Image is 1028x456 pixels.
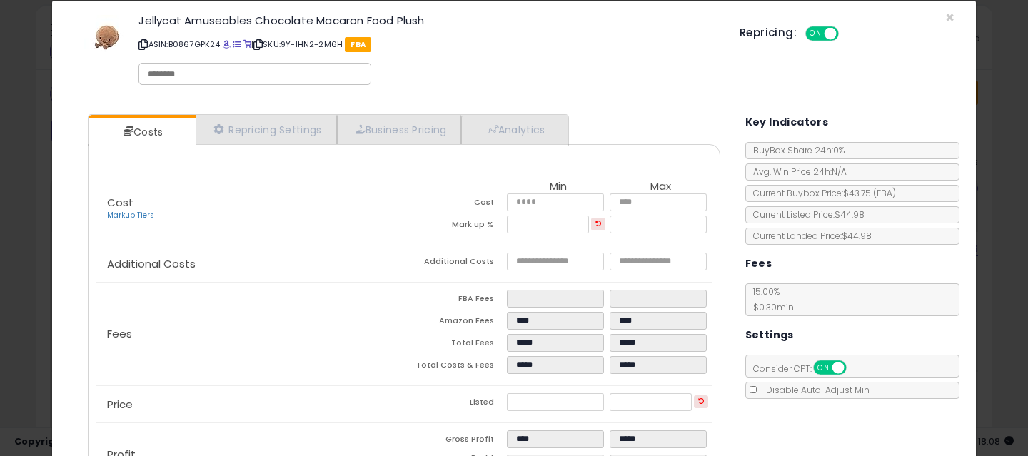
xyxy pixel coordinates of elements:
span: Avg. Win Price 24h: N/A [746,166,847,178]
a: All offer listings [233,39,241,50]
a: Repricing Settings [196,115,337,144]
td: Total Fees [404,334,507,356]
td: Listed [404,393,507,415]
span: Current Listed Price: $44.98 [746,208,865,221]
span: OFF [837,28,860,40]
td: Gross Profit [404,430,507,452]
span: ON [807,28,825,40]
td: Amazon Fees [404,312,507,334]
p: Fees [96,328,404,340]
p: Cost [96,197,404,221]
p: Price [96,399,404,410]
td: FBA Fees [404,290,507,312]
td: Additional Costs [404,253,507,275]
a: Your listing only [243,39,251,50]
span: OFF [844,362,867,374]
a: Analytics [461,115,567,144]
span: ON [815,362,832,374]
h5: Settings [745,326,794,344]
p: ASIN: B0867GPK24 | SKU: 9Y-IHN2-2M6H [138,33,718,56]
h3: Jellycat Amuseables Chocolate Macaron Food Plush [138,15,718,26]
span: FBA [345,37,371,52]
h5: Repricing: [740,27,797,39]
span: $0.30 min [746,301,794,313]
span: Disable Auto-Adjust Min [759,384,870,396]
td: Mark up % [404,216,507,238]
a: Markup Tiers [107,210,154,221]
th: Min [507,181,610,193]
span: Current Landed Price: $44.98 [746,230,872,242]
h5: Key Indicators [745,113,829,131]
img: 41ZdtZ-ZRfL._SL60_.jpg [84,15,127,58]
span: Consider CPT: [746,363,865,375]
p: Additional Costs [96,258,404,270]
a: Costs [89,118,194,146]
span: BuyBox Share 24h: 0% [746,144,845,156]
span: × [945,7,954,28]
span: ( FBA ) [873,187,896,199]
span: $43.75 [843,187,896,199]
a: Business Pricing [337,115,462,144]
h5: Fees [745,255,772,273]
span: Current Buybox Price: [746,187,896,199]
th: Max [610,181,712,193]
td: Cost [404,193,507,216]
td: Total Costs & Fees [404,356,507,378]
span: 15.00 % [746,285,794,313]
a: BuyBox page [223,39,231,50]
